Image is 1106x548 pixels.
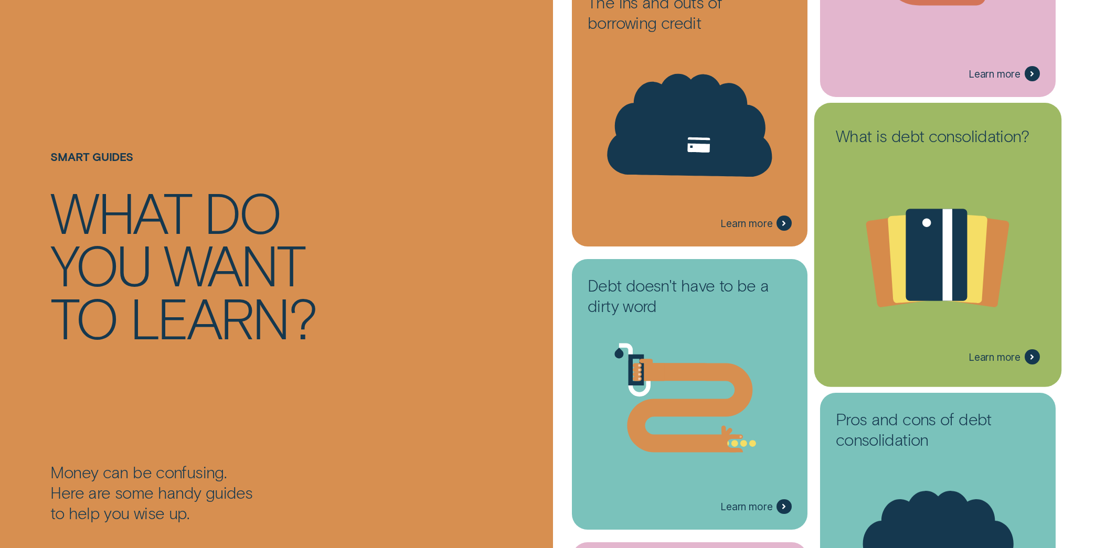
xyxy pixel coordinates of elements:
a: What is debt consolidation?Learn more [820,110,1056,380]
h4: What do you want to learn? [50,185,334,343]
span: Learn more [969,351,1020,363]
span: Learn more [720,500,772,513]
div: you [50,238,150,290]
span: Learn more [969,68,1020,80]
div: do [204,185,280,238]
h3: Pros and cons of debt consolidation [836,409,1040,456]
a: Debt doesn't have to be a dirty wordLearn more [572,259,807,530]
div: want [164,238,304,290]
h1: Smart guides [50,150,547,185]
span: Learn more [720,217,772,230]
div: learn? [130,291,316,343]
div: Money can be confusing. Here are some handy guides to help you wise up. [50,461,547,523]
h3: What is debt consolidation? [836,125,1040,152]
div: What [50,185,190,238]
h3: Debt doesn't have to be a dirty word [588,275,792,322]
div: to [50,291,116,343]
